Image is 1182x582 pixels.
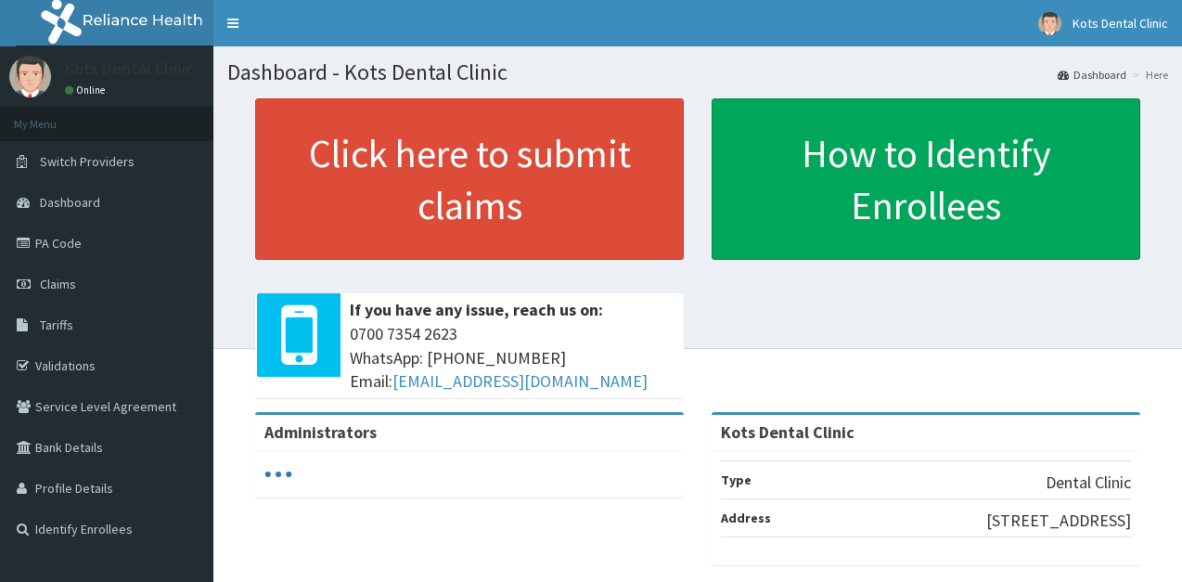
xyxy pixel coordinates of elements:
strong: Kots Dental Clinic [721,421,854,443]
img: User Image [1038,12,1061,35]
svg: audio-loading [264,460,292,488]
span: Switch Providers [40,153,135,170]
span: 0700 7354 2623 WhatsApp: [PHONE_NUMBER] Email: [350,322,675,394]
a: Click here to submit claims [255,98,684,260]
b: Address [721,510,771,526]
p: Dental Clinic [1046,471,1131,495]
a: Online [65,84,109,97]
a: Dashboard [1058,67,1126,83]
span: Claims [40,276,76,292]
span: Kots Dental Clinic [1073,15,1168,32]
li: Here [1128,67,1168,83]
h1: Dashboard - Kots Dental Clinic [227,60,1168,84]
b: If you have any issue, reach us on: [350,299,603,320]
span: Tariffs [40,317,73,333]
a: [EMAIL_ADDRESS][DOMAIN_NAME] [392,370,648,392]
b: Type [721,472,752,488]
b: Administrators [264,421,377,443]
p: Kots Dental Clinic [65,60,194,77]
span: Dashboard [40,194,100,211]
a: How to Identify Enrollees [712,98,1140,260]
img: User Image [9,56,51,97]
p: [STREET_ADDRESS] [986,509,1131,533]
